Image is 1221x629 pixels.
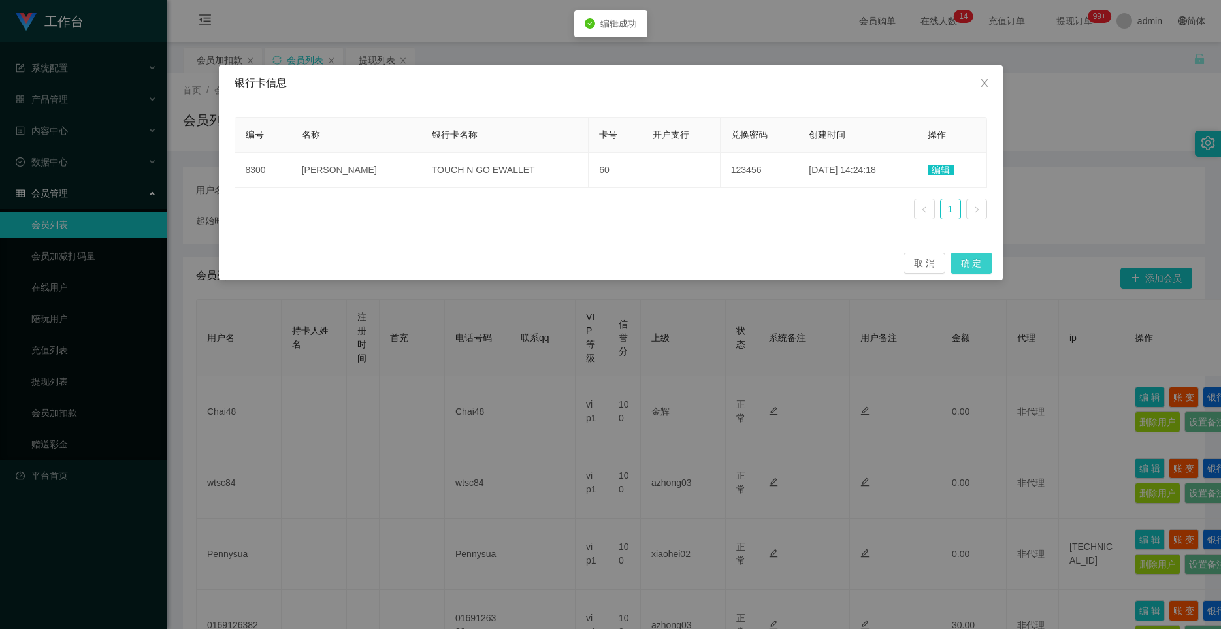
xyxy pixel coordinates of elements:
[966,65,1003,102] button: Close
[731,129,768,140] span: 兑换密码
[235,153,291,188] td: 8300
[731,165,762,175] span: 123456
[951,253,992,274] button: 确 定
[235,76,987,90] div: 银行卡信息
[653,129,689,140] span: 开户支行
[941,199,960,219] a: 1
[432,165,535,175] span: TOUCH N GO EWALLET
[920,206,928,214] i: 图标: left
[904,253,945,274] button: 取 消
[928,129,946,140] span: 操作
[246,129,264,140] span: 编号
[966,199,987,219] li: 下一页
[302,165,377,175] span: [PERSON_NAME]
[914,199,935,219] li: 上一页
[798,153,917,188] td: [DATE] 14:24:18
[302,129,320,140] span: 名称
[585,18,595,29] i: icon: check-circle
[809,129,845,140] span: 创建时间
[599,129,617,140] span: 卡号
[973,206,981,214] i: 图标: right
[432,129,478,140] span: 银行卡名称
[600,18,637,29] span: 编辑成功
[928,165,954,175] span: 编辑
[979,78,990,88] i: 图标: close
[940,199,961,219] li: 1
[599,165,610,175] span: 60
